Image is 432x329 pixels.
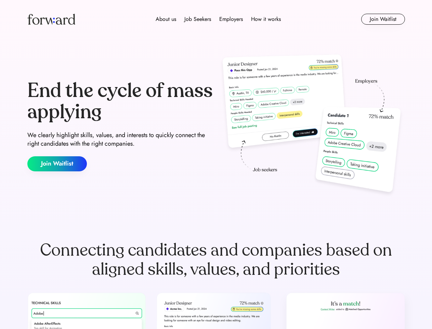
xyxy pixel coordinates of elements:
div: About us [156,15,176,23]
img: hero-image.png [219,52,405,199]
div: We clearly highlight skills, values, and interests to quickly connect the right candidates with t... [27,131,213,148]
img: Forward logo [27,14,75,25]
button: Join Waitlist [27,156,87,171]
div: Job Seekers [184,15,211,23]
div: End the cycle of mass applying [27,80,213,122]
button: Join Waitlist [361,14,405,25]
div: How it works [251,15,281,23]
div: Employers [219,15,243,23]
div: Connecting candidates and companies based on aligned skills, values, and priorities [27,241,405,279]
